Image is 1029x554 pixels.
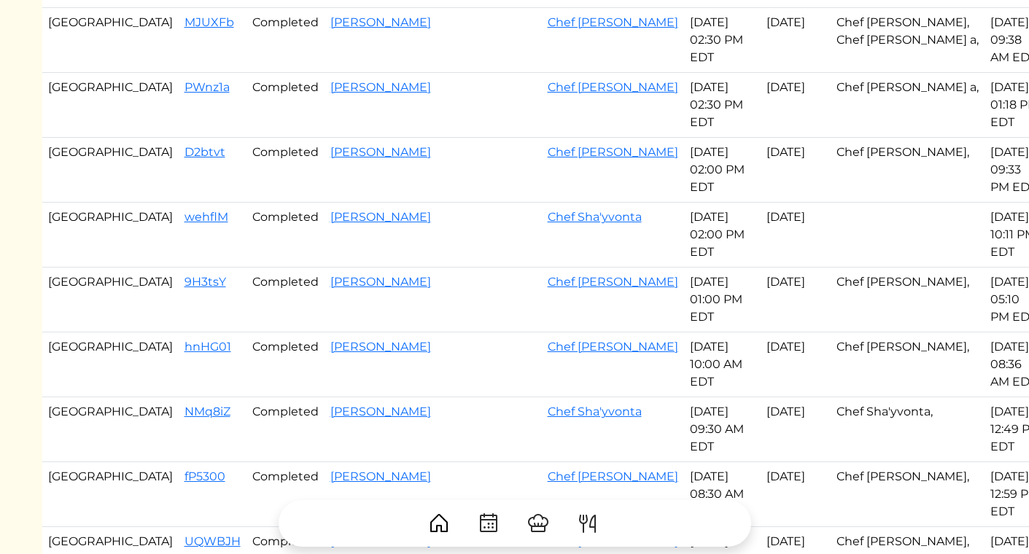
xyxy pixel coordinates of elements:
td: Chef Sha'yvonta, [831,397,985,462]
a: PWnz1a [185,80,230,94]
td: [DATE] 08:30 AM EDT [684,462,761,527]
td: [DATE] [761,138,831,203]
a: MJUXFb [185,15,234,29]
a: Chef Sha'yvonta [548,210,642,224]
td: Completed [246,268,325,332]
a: [PERSON_NAME] [330,145,431,159]
td: Completed [246,203,325,268]
a: [PERSON_NAME] [330,15,431,29]
td: [GEOGRAPHIC_DATA] [42,203,179,268]
td: [DATE] 02:00 PM EDT [684,138,761,203]
a: [PERSON_NAME] [330,210,431,224]
td: Completed [246,332,325,397]
td: Chef [PERSON_NAME] a, [831,73,985,138]
td: [GEOGRAPHIC_DATA] [42,268,179,332]
td: [DATE] [761,462,831,527]
td: [DATE] 09:30 AM EDT [684,397,761,462]
td: [DATE] 02:30 PM EDT [684,73,761,138]
a: NMq8iZ [185,405,230,418]
td: [GEOGRAPHIC_DATA] [42,73,179,138]
a: [PERSON_NAME] [330,405,431,418]
td: [DATE] [761,397,831,462]
a: Chef [PERSON_NAME] [548,15,678,29]
td: [DATE] [761,8,831,73]
a: wehflM [185,210,228,224]
td: [DATE] 01:00 PM EDT [684,268,761,332]
td: [DATE] 10:00 AM EDT [684,332,761,397]
a: Chef [PERSON_NAME] [548,80,678,94]
td: [DATE] [761,268,831,332]
td: Completed [246,73,325,138]
td: [GEOGRAPHIC_DATA] [42,138,179,203]
a: fP5300 [185,469,225,483]
td: [DATE] 02:30 PM EDT [684,8,761,73]
td: [GEOGRAPHIC_DATA] [42,397,179,462]
a: [PERSON_NAME] [330,80,431,94]
td: Chef [PERSON_NAME], [831,332,985,397]
a: Chef Sha'yvonta [548,405,642,418]
td: [DATE] 02:00 PM EDT [684,203,761,268]
td: Completed [246,138,325,203]
td: Completed [246,8,325,73]
td: Chef [PERSON_NAME], Chef [PERSON_NAME] a, [831,8,985,73]
td: [GEOGRAPHIC_DATA] [42,462,179,527]
td: Chef [PERSON_NAME], [831,138,985,203]
td: [DATE] [761,332,831,397]
td: [DATE] [761,203,831,268]
td: Completed [246,397,325,462]
a: Chef [PERSON_NAME] [548,145,678,159]
td: [GEOGRAPHIC_DATA] [42,332,179,397]
a: Chef [PERSON_NAME] [548,275,678,289]
img: ChefHat-a374fb509e4f37eb0702ca99f5f64f3b6956810f32a249b33092029f8484b388.svg [527,512,550,535]
a: [PERSON_NAME] [330,469,431,483]
a: [PERSON_NAME] [330,275,431,289]
img: House-9bf13187bcbb5817f509fe5e7408150f90897510c4275e13d0d5fca38e0b5951.svg [427,512,451,535]
td: [GEOGRAPHIC_DATA] [42,8,179,73]
a: hnHG01 [185,340,231,354]
a: Chef [PERSON_NAME] [548,469,678,483]
a: Chef [PERSON_NAME] [548,340,678,354]
img: CalendarDots-5bcf9d9080389f2a281d69619e1c85352834be518fbc73d9501aef674afc0d57.svg [477,512,500,535]
td: [DATE] [761,73,831,138]
img: ForkKnife-55491504ffdb50bab0c1e09e7649658475375261d09fd45db06cec23bce548bf.svg [576,512,599,535]
td: Chef [PERSON_NAME], [831,462,985,527]
a: 9H3tsY [185,275,226,289]
td: Chef [PERSON_NAME], [831,268,985,332]
a: [PERSON_NAME] [330,340,431,354]
a: D2btvt [185,145,225,159]
td: Completed [246,462,325,527]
